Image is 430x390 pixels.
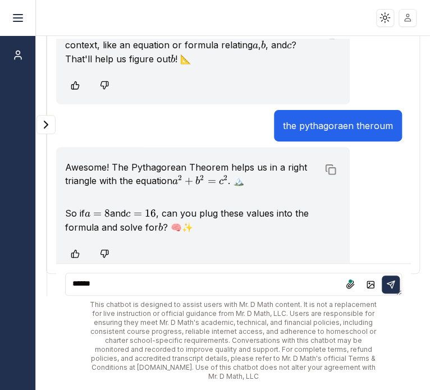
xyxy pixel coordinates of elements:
[126,209,130,219] span: c
[261,40,266,51] span: b
[36,115,56,134] button: Expand panel
[400,10,416,26] img: placeholder-user.jpg
[65,300,402,381] div: This chatbot is designed to assist users with Mr. D Math content. It is not a replacement for liv...
[65,207,319,235] p: So if and , can you plug these values into the formula and solve for ? 🧠✨
[287,40,291,51] span: c
[283,119,393,132] p: the pythagoraen theroum
[172,176,178,186] span: a
[93,207,102,219] span: =
[65,160,319,188] p: Awesome! The Pythagorean Theorem helps us in a right triangle with the equation . 🏔️
[207,175,216,187] span: =
[104,207,110,219] span: 8
[185,175,193,187] span: +
[223,173,227,182] span: 2
[200,173,204,182] span: 2
[171,54,175,65] span: b
[158,223,163,233] span: b
[219,176,223,186] span: c
[195,176,200,186] span: b
[85,209,90,219] span: a
[253,40,258,51] span: a
[178,173,182,182] span: 2
[65,273,402,296] textarea: To enrich screen reader interactions, please activate Accessibility in Grammarly extension settings
[65,25,319,66] p: Let's dive into this math mystery! 🤔 Do you have more context, like an equation or formula relati...
[134,207,142,219] span: =
[145,207,156,219] span: 16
